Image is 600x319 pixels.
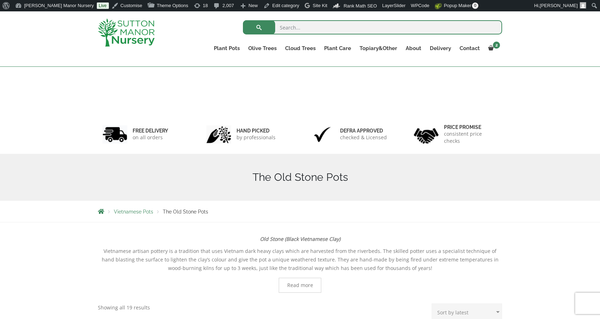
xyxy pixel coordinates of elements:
a: Contact [455,43,484,53]
h6: Price promise [444,124,498,130]
span: 0 [472,2,478,9]
a: Delivery [426,43,455,53]
img: logo [98,18,155,47]
a: Topiary&Other [355,43,401,53]
img: 2.jpg [206,125,231,144]
a: Live [97,2,109,9]
a: Olive Trees [244,43,281,53]
h6: FREE DELIVERY [133,128,168,134]
span: Rank Math SEO [344,3,377,9]
span: 2 [493,42,500,49]
h6: hand picked [237,128,276,134]
p: checked & Licensed [340,134,387,141]
span: Site Kit [313,3,327,8]
p: consistent price checks [444,130,498,145]
img: 4.jpg [414,124,439,145]
img: 1.jpg [102,125,127,144]
p: by professionals [237,134,276,141]
img: 3.jpg [310,125,335,144]
p: Showing all 19 results [98,303,150,312]
a: Cloud Trees [281,43,320,53]
strong: Old Stone (Black Vietnamese Clay) [260,236,340,242]
h6: Defra approved [340,128,387,134]
a: Plant Care [320,43,355,53]
span: The Old Stone Pots [163,209,208,215]
input: Search... [243,20,502,34]
a: Vietnamese Pots [114,209,153,215]
a: About [401,43,426,53]
a: 2 [484,43,502,53]
p: on all orders [133,134,168,141]
h1: The Old Stone Pots [98,171,502,184]
span: [PERSON_NAME] [540,3,578,8]
p: Vietnamese artisan pottery is a tradition that uses Vietnam dark heavy clays which are harvested ... [98,247,502,272]
nav: Breadcrumbs [98,209,502,214]
span: Read more [287,283,313,288]
a: Plant Pots [210,43,244,53]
